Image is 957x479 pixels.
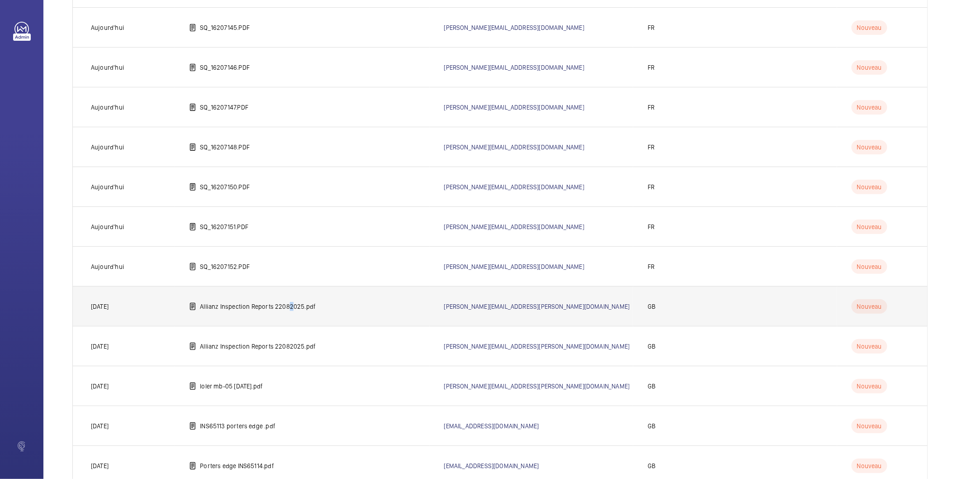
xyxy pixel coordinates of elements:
[852,60,887,75] p: Nouveau
[852,339,887,354] p: Nouveau
[91,23,124,32] p: Aujourd'hui
[200,342,316,351] p: Allianz Inspection Reports 22082025.pdf
[648,382,655,391] p: GB
[648,461,655,470] p: GB
[852,100,887,115] p: Nouveau
[200,422,275,431] p: INS65113 porters edge .pdf
[648,103,654,112] p: FR
[200,382,263,391] p: loler mb-05 [DATE].pdf
[91,262,124,271] p: Aujourd'hui
[200,143,250,152] p: SQ_16207148.PDF
[91,342,109,351] p: [DATE]
[444,422,539,430] a: [EMAIL_ADDRESS][DOMAIN_NAME]
[648,302,655,311] p: GB
[852,140,887,154] p: Nouveau
[200,103,248,112] p: SQ_16207147.PDF
[852,419,887,433] p: Nouveau
[91,103,124,112] p: Aujourd'hui
[648,182,654,192] p: FR
[648,143,654,152] p: FR
[200,302,316,311] p: Allianz Inspection Reports 22082025.pdf
[91,422,109,431] p: [DATE]
[91,63,124,72] p: Aujourd'hui
[444,223,584,230] a: [PERSON_NAME][EMAIL_ADDRESS][DOMAIN_NAME]
[852,459,887,473] p: Nouveau
[648,222,654,231] p: FR
[444,183,584,191] a: [PERSON_NAME][EMAIL_ADDRESS][DOMAIN_NAME]
[91,382,109,391] p: [DATE]
[200,222,248,231] p: SQ_16207151.PDF
[91,302,109,311] p: [DATE]
[648,422,655,431] p: GB
[200,262,250,271] p: SQ_16207152.PDF
[200,461,274,470] p: Porters edge INS65114.pdf
[200,63,250,72] p: SQ_16207146.PDF
[648,63,654,72] p: FR
[852,259,887,274] p: Nouveau
[200,182,250,192] p: SQ_16207150.PDF
[444,64,584,71] a: [PERSON_NAME][EMAIL_ADDRESS][DOMAIN_NAME]
[444,383,630,390] a: [PERSON_NAME][EMAIL_ADDRESS][PERSON_NAME][DOMAIN_NAME]
[444,343,630,350] a: [PERSON_NAME][EMAIL_ADDRESS][PERSON_NAME][DOMAIN_NAME]
[444,24,584,31] a: [PERSON_NAME][EMAIL_ADDRESS][DOMAIN_NAME]
[648,23,654,32] p: FR
[91,461,109,470] p: [DATE]
[91,182,124,192] p: Aujourd'hui
[852,220,887,234] p: Nouveau
[91,143,124,152] p: Aujourd'hui
[852,20,887,35] p: Nouveau
[444,303,630,310] a: [PERSON_NAME][EMAIL_ADDRESS][PERSON_NAME][DOMAIN_NAME]
[852,180,887,194] p: Nouveau
[852,379,887,393] p: Nouveau
[444,263,584,270] a: [PERSON_NAME][EMAIL_ADDRESS][DOMAIN_NAME]
[444,144,584,151] a: [PERSON_NAME][EMAIL_ADDRESS][DOMAIN_NAME]
[91,222,124,231] p: Aujourd'hui
[200,23,250,32] p: SQ_16207145.PDF
[648,342,655,351] p: GB
[648,262,654,271] p: FR
[852,299,887,314] p: Nouveau
[444,462,539,469] a: [EMAIL_ADDRESS][DOMAIN_NAME]
[444,104,584,111] a: [PERSON_NAME][EMAIL_ADDRESS][DOMAIN_NAME]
